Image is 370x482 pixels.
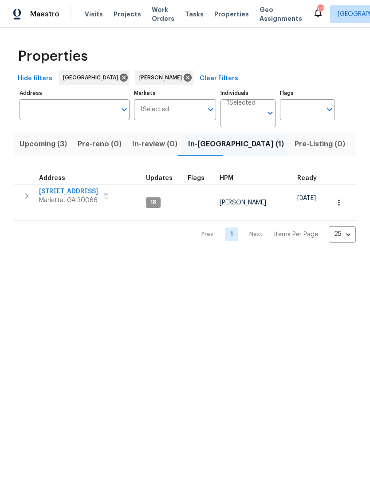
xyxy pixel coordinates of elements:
[134,90,216,96] label: Markets
[14,71,56,87] button: Hide filters
[297,175,325,181] div: Earliest renovation start date (first business day after COE or Checkout)
[139,73,185,82] span: [PERSON_NAME]
[297,195,316,201] span: [DATE]
[200,73,238,84] span: Clear Filters
[140,106,169,114] span: 1 Selected
[295,138,345,150] span: Pre-Listing (0)
[39,175,65,181] span: Address
[132,138,177,150] span: In-review (0)
[323,103,336,116] button: Open
[135,71,193,85] div: [PERSON_NAME]
[30,10,59,19] span: Maestro
[78,138,122,150] span: Pre-reno (0)
[18,73,52,84] span: Hide filters
[214,10,249,19] span: Properties
[260,5,302,23] span: Geo Assignments
[118,103,130,116] button: Open
[63,73,122,82] span: [GEOGRAPHIC_DATA]
[20,90,130,96] label: Address
[85,10,103,19] span: Visits
[280,90,335,96] label: Flags
[220,90,276,96] label: Individuals
[317,5,323,14] div: 113
[146,175,173,181] span: Updates
[329,223,356,246] div: 25
[227,99,256,107] span: 1 Selected
[225,227,238,241] a: Goto page 1
[193,226,356,243] nav: Pagination Navigation
[188,138,284,150] span: In-[GEOGRAPHIC_DATA] (1)
[152,5,174,23] span: Work Orders
[185,11,204,17] span: Tasks
[59,71,130,85] div: [GEOGRAPHIC_DATA]
[188,175,205,181] span: Flags
[114,10,141,19] span: Projects
[39,196,98,205] span: Marietta, GA 30066
[205,103,217,116] button: Open
[297,175,317,181] span: Ready
[274,230,318,239] p: Items Per Page
[220,175,233,181] span: HPM
[39,187,98,196] span: [STREET_ADDRESS]
[264,107,276,119] button: Open
[196,71,242,87] button: Clear Filters
[147,199,160,206] span: 18
[220,200,266,206] span: [PERSON_NAME]
[20,138,67,150] span: Upcoming (3)
[18,52,88,61] span: Properties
